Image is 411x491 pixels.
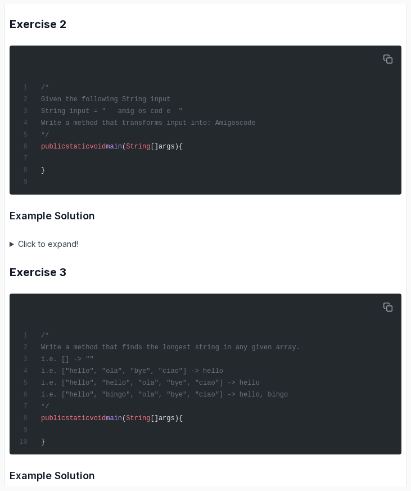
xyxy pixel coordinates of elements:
[41,96,170,103] span: Given the following String input
[41,344,300,352] span: Write a method that finds the longest string in any given array.
[41,143,65,151] span: public
[41,391,288,399] span: i.e. ["hello", "bingo", "ola", "bye", "ciao"] -> hello, bingo
[10,468,401,484] h3: Example Solution
[41,166,45,174] span: }
[41,119,256,127] span: Write a method that transforms input into: Amigoscode
[106,143,122,151] span: main
[41,367,223,375] span: i.e. ["hello", "ola", "bye", "ciao"] -> hello
[89,415,106,422] span: void
[150,143,183,151] span: []args){
[150,415,183,422] span: []args){
[41,379,260,387] span: i.e. ["hello", "hello", "ola", "bye", "ciao"] -> hello
[41,415,65,422] span: public
[126,415,150,422] span: String
[41,107,183,115] span: String input = " amig os cod e "
[10,264,401,280] h2: Exercise 3
[106,415,122,422] span: main
[122,415,126,422] span: (
[10,16,401,32] h2: Exercise 2
[122,143,126,151] span: (
[41,438,45,446] span: }
[65,415,89,422] span: static
[65,143,89,151] span: static
[10,208,401,224] h3: Example Solution
[41,355,94,363] span: i.e. [] -> ""
[10,237,401,251] summary: Click to expand!
[126,143,150,151] span: String
[89,143,106,151] span: void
